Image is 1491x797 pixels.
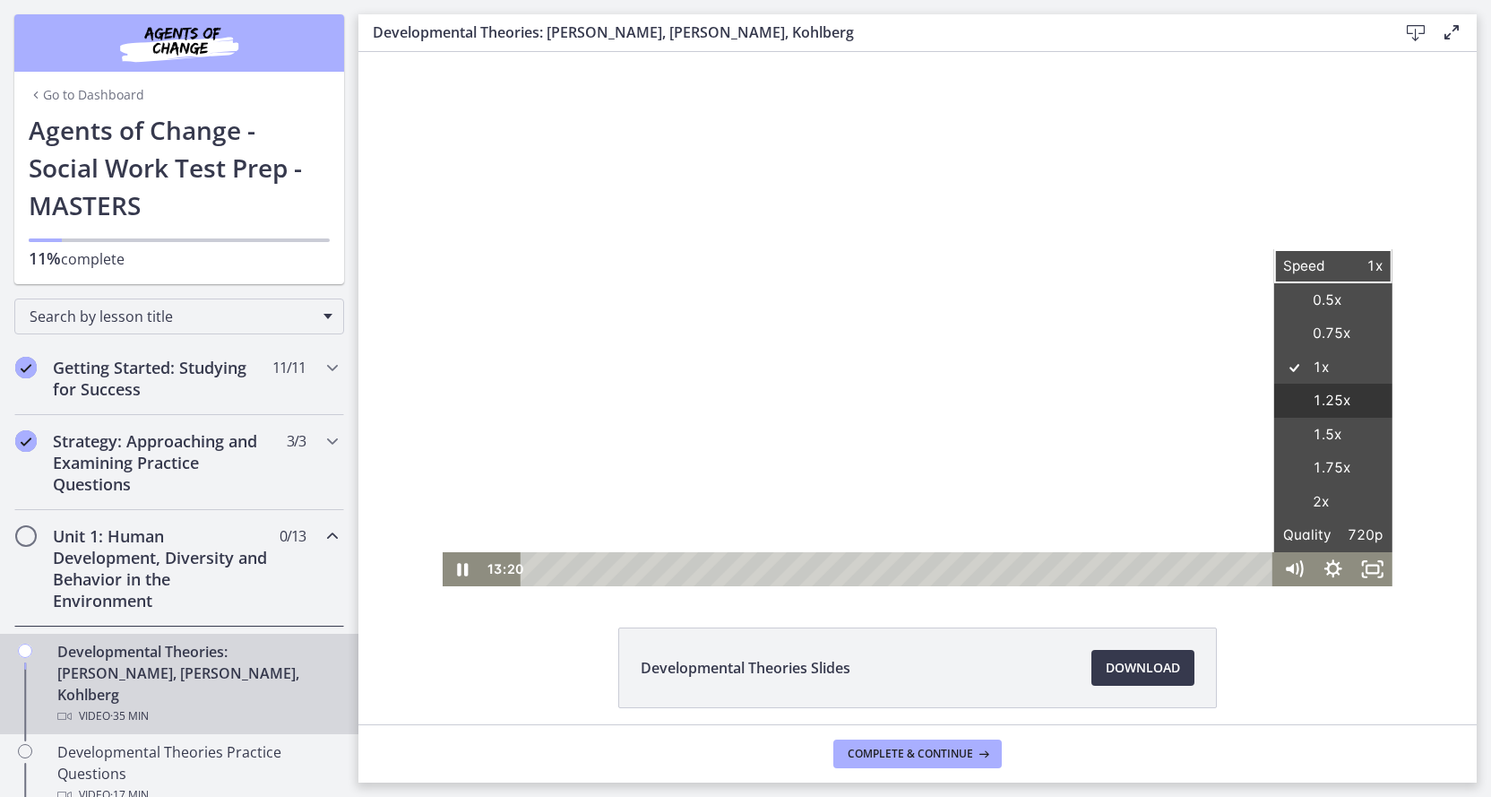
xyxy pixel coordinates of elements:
button: Quality720p [915,466,1033,500]
span: Developmental Theories Slides [641,657,850,679]
label: 1.75x [915,399,1033,434]
i: Completed [15,357,37,378]
h2: Strategy: Approaching and Examining Practice Questions [53,430,271,495]
div: Search by lesson title [14,299,344,334]
button: Mute [915,500,954,534]
button: Complete & continue [833,740,1002,768]
span: Search by lesson title [30,307,315,326]
label: 1x [915,299,1033,334]
p: complete [29,247,330,270]
span: Complete & continue [848,747,973,761]
span: Quality [925,466,974,500]
span: 720p [975,466,1024,500]
span: 11% [29,247,61,269]
span: 0 / 13 [280,525,306,547]
a: Go to Dashboard [29,86,144,104]
label: 1.5x [915,366,1033,401]
label: 2x [915,433,1033,468]
h2: Unit 1: Human Development, Diversity and Behavior in the Environment [53,525,271,611]
button: Speed1x [915,197,1033,231]
span: 11 / 11 [272,357,306,378]
h2: Getting Started: Studying for Success [53,357,271,400]
span: 1x [975,197,1024,231]
label: 1.25x [915,332,1033,367]
button: Fullscreen [995,500,1034,534]
div: Developmental Theories: [PERSON_NAME], [PERSON_NAME], Kohlberg [57,641,337,727]
iframe: To enrich screen reader interactions, please activate Accessibility in Grammarly extension settings [358,52,1477,586]
span: · 35 min [110,706,149,727]
span: Speed [925,197,974,231]
span: Download [1106,657,1180,679]
button: Hide settings menu [954,500,994,534]
h3: Developmental Theories: [PERSON_NAME], [PERSON_NAME], Kohlberg [373,22,1369,43]
label: 0.5x [915,231,1033,266]
div: Video [57,706,337,727]
label: 0.75x [915,264,1033,299]
img: Agents of Change [72,22,287,65]
span: 3 / 3 [287,430,306,452]
a: Download [1091,650,1194,686]
h1: Agents of Change - Social Work Test Prep - MASTERS [29,111,330,224]
i: Completed [15,430,37,452]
